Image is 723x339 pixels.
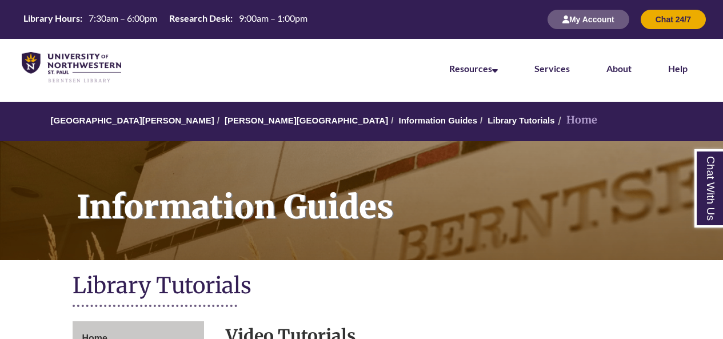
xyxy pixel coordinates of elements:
[548,10,629,29] button: My Account
[64,141,723,245] h1: Information Guides
[19,12,312,26] table: Hours Today
[225,115,388,125] a: [PERSON_NAME][GEOGRAPHIC_DATA]
[398,115,477,125] a: Information Guides
[555,112,597,129] li: Home
[488,115,554,125] a: Library Tutorials
[641,14,706,24] a: Chat 24/7
[165,12,234,25] th: Research Desk:
[606,63,632,74] a: About
[89,13,157,23] span: 7:30am – 6:00pm
[73,272,651,302] h1: Library Tutorials
[239,13,307,23] span: 9:00am – 1:00pm
[19,12,84,25] th: Library Hours:
[668,63,688,74] a: Help
[534,63,570,74] a: Services
[51,115,214,125] a: [GEOGRAPHIC_DATA][PERSON_NAME]
[449,63,498,74] a: Resources
[19,12,312,27] a: Hours Today
[641,10,706,29] button: Chat 24/7
[548,14,629,24] a: My Account
[22,52,121,83] img: UNWSP Library Logo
